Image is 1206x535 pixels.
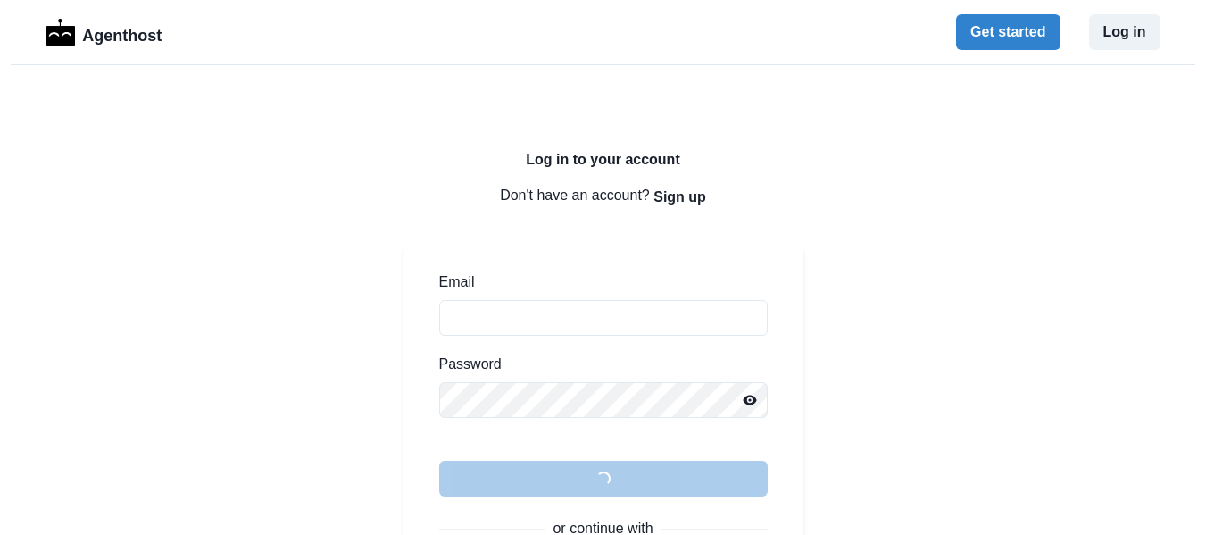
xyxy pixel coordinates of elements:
[403,179,803,214] p: Don't have an account?
[439,272,757,293] label: Email
[403,151,803,168] h2: Log in to your account
[439,354,757,375] label: Password
[82,17,162,48] p: Agenthost
[956,14,1060,50] button: Get started
[1089,14,1160,50] button: Log in
[46,17,162,48] a: LogoAgenthost
[46,19,76,46] img: Logo
[653,179,706,214] button: Sign up
[732,382,768,418] button: Reveal password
